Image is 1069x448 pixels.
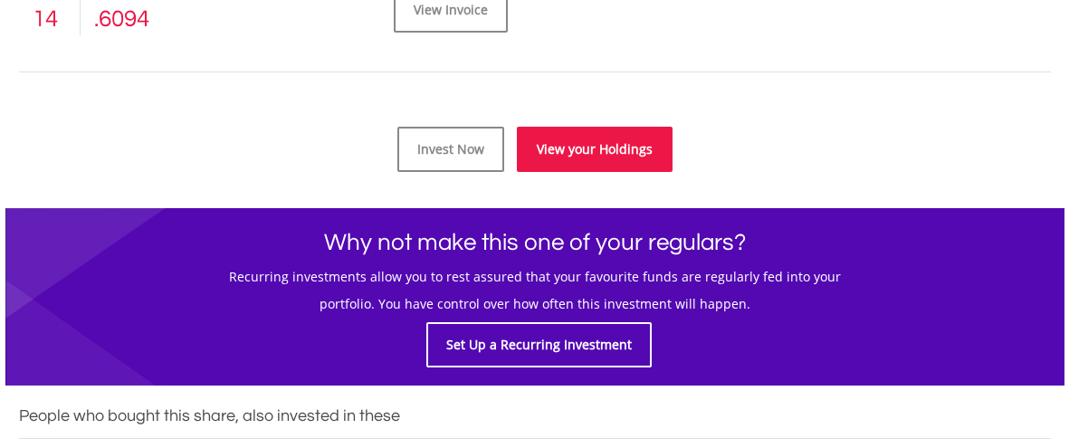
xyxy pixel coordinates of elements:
h5: Recurring investments allow you to rest assured that your favourite funds are regularly fed into ... [19,268,1051,286]
h5: portfolio. You have control over how often this investment will happen. [19,295,1051,313]
h3: People who bought this share, also invested in these [19,404,1051,429]
a: View your Holdings [517,127,673,172]
div: 14 [33,3,67,35]
h1: Why not make this one of your regulars? [19,226,1051,259]
div: .6094 [94,3,154,35]
a: Invest Now [397,127,504,172]
a: Set Up a Recurring Investment [426,322,652,367]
